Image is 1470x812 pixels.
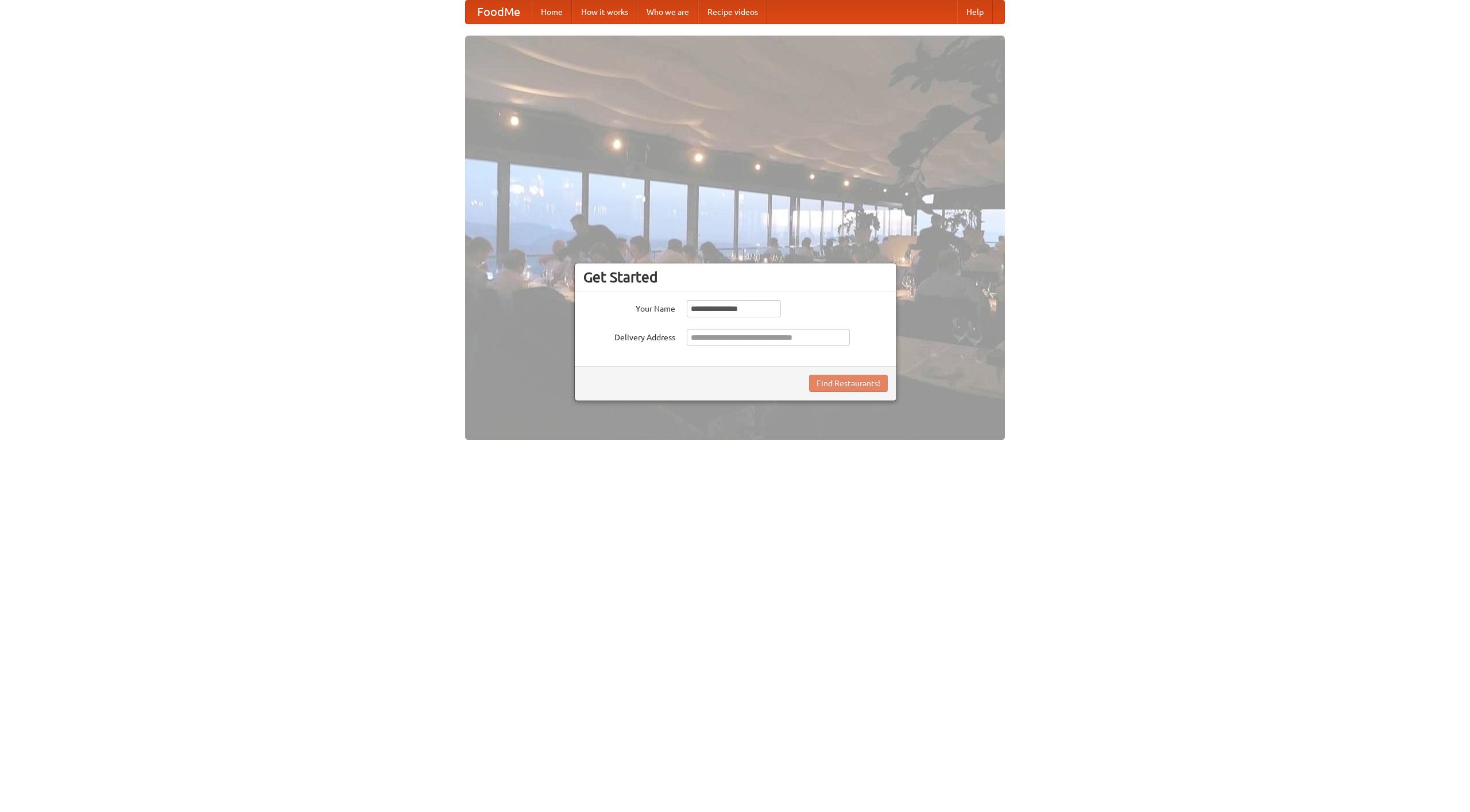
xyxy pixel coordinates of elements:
a: Home [532,1,572,24]
label: Your Name [583,300,675,314]
button: Find Restaurants! [809,375,888,392]
label: Delivery Address [583,329,675,343]
a: Who we are [637,1,698,24]
a: How it works [572,1,637,24]
h3: Get Started [583,269,888,286]
a: FoodMe [466,1,532,24]
a: Help [957,1,993,24]
a: Recipe videos [698,1,767,24]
